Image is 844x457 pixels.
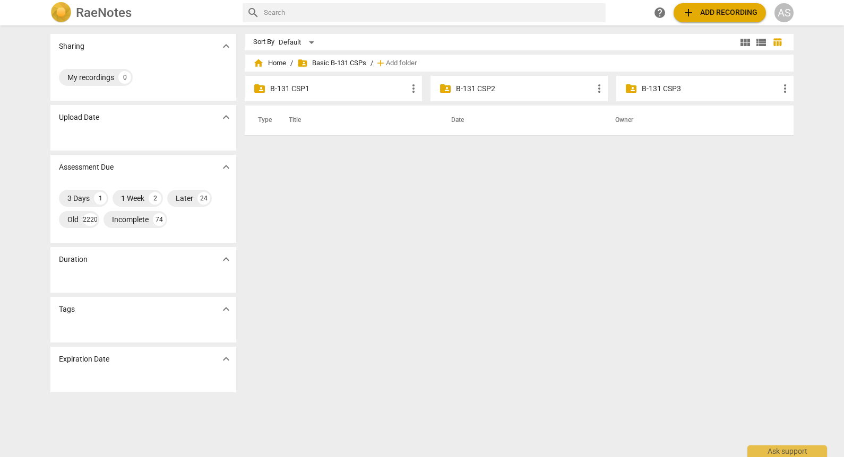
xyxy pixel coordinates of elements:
p: B-131 CSP2 [456,83,593,94]
th: Owner [602,106,782,135]
div: Old [67,214,79,225]
span: expand_more [220,111,232,124]
div: 0 [118,71,131,84]
th: Date [438,106,602,135]
span: add [375,58,386,68]
span: add [682,6,695,19]
div: Sort By [253,38,274,46]
span: expand_more [220,353,232,365]
span: more_vert [593,82,606,95]
div: 2220 [83,213,98,226]
span: more_vert [779,82,791,95]
p: Upload Date [59,112,99,123]
span: expand_more [220,40,232,52]
span: / [371,59,373,67]
button: Upload [674,3,766,22]
span: view_module [739,36,752,49]
th: Title [276,106,438,135]
div: 74 [153,213,166,226]
span: folder_shared [439,82,452,95]
span: expand_more [220,253,232,266]
button: Show more [218,109,234,125]
button: List view [753,34,769,50]
div: 3 Days [67,193,90,204]
p: Sharing [59,41,84,52]
span: view_list [755,36,768,49]
button: Table view [769,34,785,50]
span: Add folder [386,59,417,67]
button: AS [774,3,794,22]
span: search [247,6,260,19]
button: Show more [218,38,234,54]
button: Show more [218,351,234,367]
span: folder_shared [253,82,266,95]
div: Later [176,193,193,204]
button: Show more [218,301,234,317]
div: Ask support [747,445,827,457]
p: B-131 CSP3 [642,83,779,94]
span: expand_more [220,161,232,173]
p: Assessment Due [59,162,114,173]
button: Show more [218,159,234,175]
span: home [253,58,264,68]
h2: RaeNotes [76,5,132,20]
div: 1 [94,192,107,205]
th: Type [249,106,276,135]
div: 1 Week [121,193,144,204]
span: Add recording [682,6,757,19]
p: Tags [59,304,75,315]
img: Logo [50,2,72,23]
span: table_chart [772,37,782,47]
span: Basic B-131 CSPs [297,58,366,68]
a: LogoRaeNotes [50,2,234,23]
p: B-131 CSP1 [270,83,407,94]
a: Help [650,3,669,22]
div: Default [279,34,318,51]
button: Show more [218,251,234,267]
span: Home [253,58,286,68]
button: Tile view [737,34,753,50]
p: Duration [59,254,88,265]
span: / [290,59,293,67]
p: Expiration Date [59,354,109,365]
div: Incomplete [112,214,149,225]
div: 24 [197,192,210,205]
div: My recordings [67,72,114,83]
span: folder_shared [297,58,308,68]
span: help [653,6,666,19]
span: expand_more [220,303,232,315]
span: folder_shared [625,82,638,95]
span: more_vert [407,82,420,95]
input: Search [264,4,601,21]
div: 2 [149,192,161,205]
